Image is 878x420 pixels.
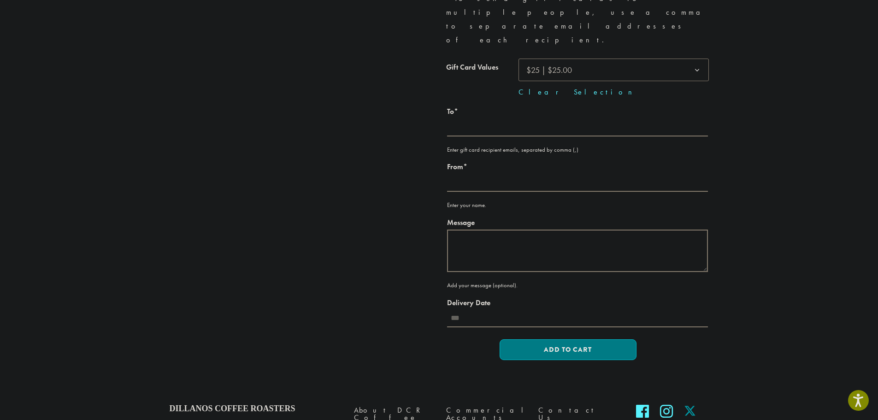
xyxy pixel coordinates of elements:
[447,160,708,174] label: From
[523,61,581,79] span: $25 | $25.00
[447,281,518,289] small: Add your message (optional).
[463,162,467,172] abbr: Required field
[447,146,578,154] small: Enter gift card recipient emails, separated by comma (,)
[447,201,486,209] small: Enter your name.
[519,59,709,81] span: $25 | $25.00
[447,105,708,118] label: To
[446,61,519,74] label: Gift Card Values
[447,296,708,310] label: Delivery Date
[526,65,572,75] span: $25 | $25.00
[519,87,709,98] a: Clear Selection
[170,404,340,414] h4: Dillanos Coffee Roasters
[500,339,636,360] button: Add to cart
[447,216,708,230] label: Message
[454,106,458,116] abbr: Required field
